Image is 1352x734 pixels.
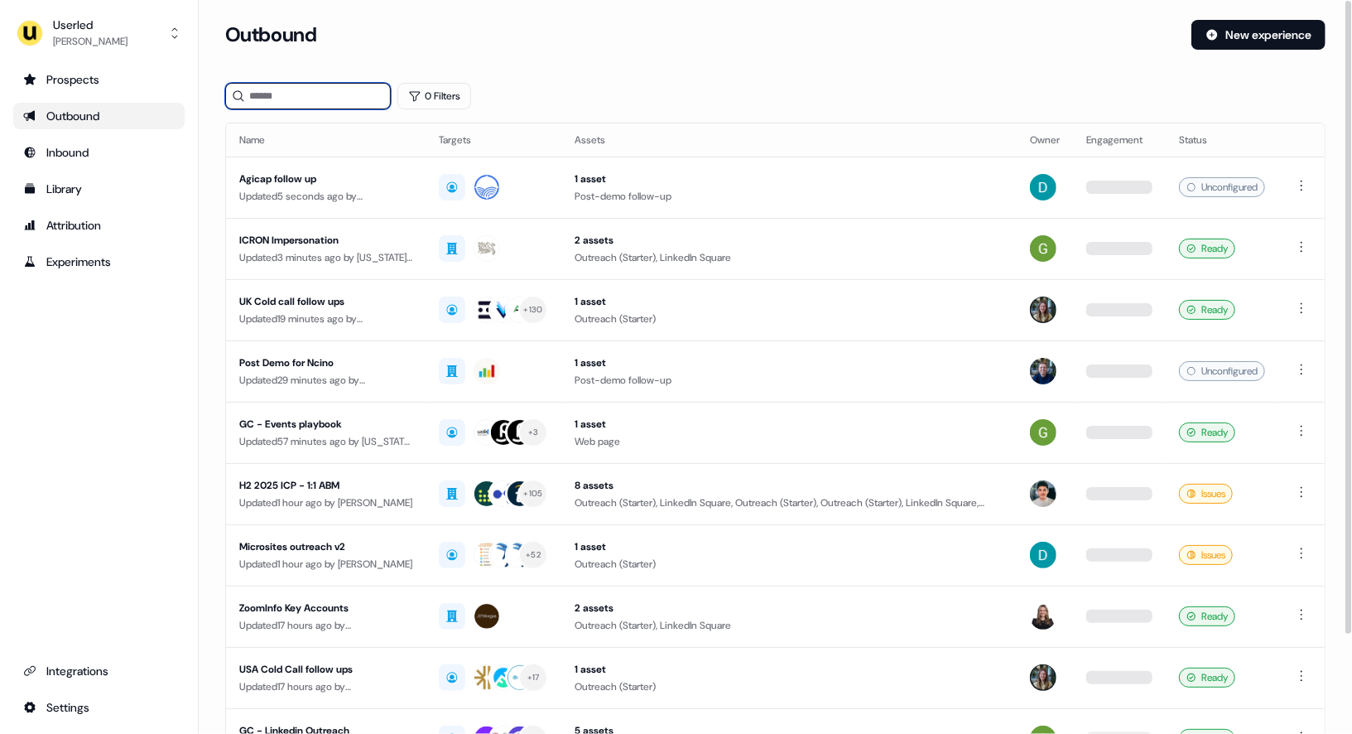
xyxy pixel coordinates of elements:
div: H2 2025 ICP - 1:1 ABM [239,477,412,494]
button: Userled[PERSON_NAME] [13,13,185,53]
div: Outreach (Starter), LinkedIn Square, Outreach (Starter), Outreach (Starter), LinkedIn Square, Lin... [575,495,1003,511]
a: Go to outbound experience [13,103,185,129]
div: + 17 [527,670,540,685]
div: Ready [1179,239,1235,258]
div: + 52 [526,548,541,563]
a: Go to integrations [13,694,185,721]
div: Outreach (Starter), LinkedIn Square [575,249,1003,266]
img: James [1030,358,1056,384]
div: Updated 1 hour ago by [PERSON_NAME] [239,556,412,572]
a: Go to attribution [13,212,185,239]
div: Ready [1179,606,1235,626]
th: Status [1166,123,1278,157]
div: Unconfigured [1179,177,1265,197]
div: 1 asset [575,171,1003,187]
div: Post-demo follow-up [575,372,1003,389]
div: Ready [1179,300,1235,320]
div: + 130 [524,302,543,317]
div: Issues [1179,545,1233,565]
div: Userled [53,17,128,33]
div: Ready [1179,423,1235,442]
div: Settings [23,699,175,716]
div: Updated 1 hour ago by [PERSON_NAME] [239,495,412,511]
div: 1 asset [575,416,1003,432]
div: 1 asset [575,538,1003,555]
div: 8 assets [575,477,1003,494]
div: Updated 3 minutes ago by [US_STATE][PERSON_NAME] [239,249,412,266]
div: [PERSON_NAME] [53,33,128,50]
div: Updated 19 minutes ago by [PERSON_NAME] [239,311,412,327]
div: USA Cold Call follow ups [239,661,412,678]
img: Georgia [1030,235,1056,262]
div: ZoomInfo Key Accounts [239,600,412,616]
a: Go to integrations [13,658,185,684]
img: Geneviève [1030,603,1056,630]
div: 2 assets [575,232,1003,249]
th: Targets [426,123,561,157]
div: Outreach (Starter) [575,556,1003,572]
div: Library [23,181,175,197]
div: Post-demo follow-up [575,188,1003,205]
div: Web page [575,433,1003,450]
a: Go to prospects [13,66,185,93]
div: Updated 17 hours ago by [PERSON_NAME] [239,617,412,634]
img: Charlotte [1030,664,1056,691]
div: Prospects [23,71,175,88]
a: Go to Inbound [13,139,185,166]
div: Outreach (Starter) [575,311,1003,327]
div: Integrations [23,663,175,679]
h3: Outbound [225,22,316,47]
div: Updated 17 hours ago by [PERSON_NAME] [239,678,412,695]
div: Issues [1179,484,1233,504]
div: Agicap follow up [239,171,412,187]
div: + 3 [528,425,539,440]
div: Unconfigured [1179,361,1265,381]
th: Engagement [1073,123,1166,157]
div: GC - Events playbook [239,416,412,432]
div: Experiments [23,254,175,270]
div: Updated 29 minutes ago by [PERSON_NAME] [239,372,412,389]
div: 1 asset [575,355,1003,371]
th: Owner [1017,123,1073,157]
th: Assets [561,123,1017,157]
div: + 105 [524,486,543,501]
div: Microsites outreach v2 [239,538,412,555]
th: Name [226,123,426,157]
img: Charlotte [1030,297,1056,323]
div: Outbound [23,108,175,124]
img: David [1030,542,1056,568]
div: Post Demo for Ncino [239,355,412,371]
div: UK Cold call follow ups [239,293,412,310]
div: Ready [1179,668,1235,688]
div: 1 asset [575,293,1003,310]
div: Outreach (Starter) [575,678,1003,695]
img: Georgia [1030,419,1056,446]
div: Updated 5 seconds ago by [PERSON_NAME] [239,188,412,205]
img: Vincent [1030,480,1056,507]
div: ICRON Impersonation [239,232,412,249]
div: 2 assets [575,600,1003,616]
button: 0 Filters [397,83,471,109]
a: Go to templates [13,176,185,202]
div: Outreach (Starter), LinkedIn Square [575,617,1003,634]
div: Attribution [23,217,175,234]
img: David [1030,174,1056,200]
div: Updated 57 minutes ago by [US_STATE][PERSON_NAME] [239,433,412,450]
button: New experience [1191,20,1326,50]
div: 1 asset [575,661,1003,678]
div: Inbound [23,144,175,161]
a: Go to experiments [13,249,185,275]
